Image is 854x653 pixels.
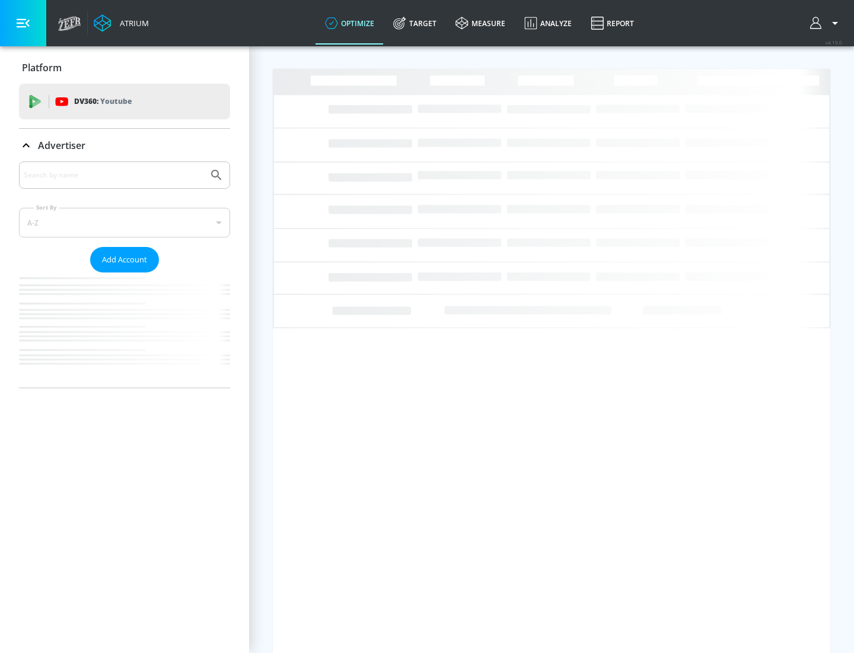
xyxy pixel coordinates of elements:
a: Analyze [515,2,581,45]
a: Report [581,2,643,45]
nav: list of Advertiser [19,272,230,388]
input: Search by name [24,167,203,183]
div: Advertiser [19,161,230,388]
span: v 4.19.0 [826,39,842,46]
button: Add Account [90,247,159,272]
p: Advertiser [38,139,85,152]
p: DV360: [74,95,132,108]
div: Platform [19,51,230,84]
span: Add Account [102,253,147,267]
a: Target [384,2,446,45]
a: optimize [316,2,384,45]
a: measure [446,2,515,45]
div: A-Z [19,208,230,237]
div: DV360: Youtube [19,84,230,119]
div: Advertiser [19,129,230,162]
label: Sort By [34,204,59,211]
p: Youtube [100,95,132,107]
div: Atrium [115,18,149,28]
a: Atrium [94,14,149,32]
p: Platform [22,61,62,74]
